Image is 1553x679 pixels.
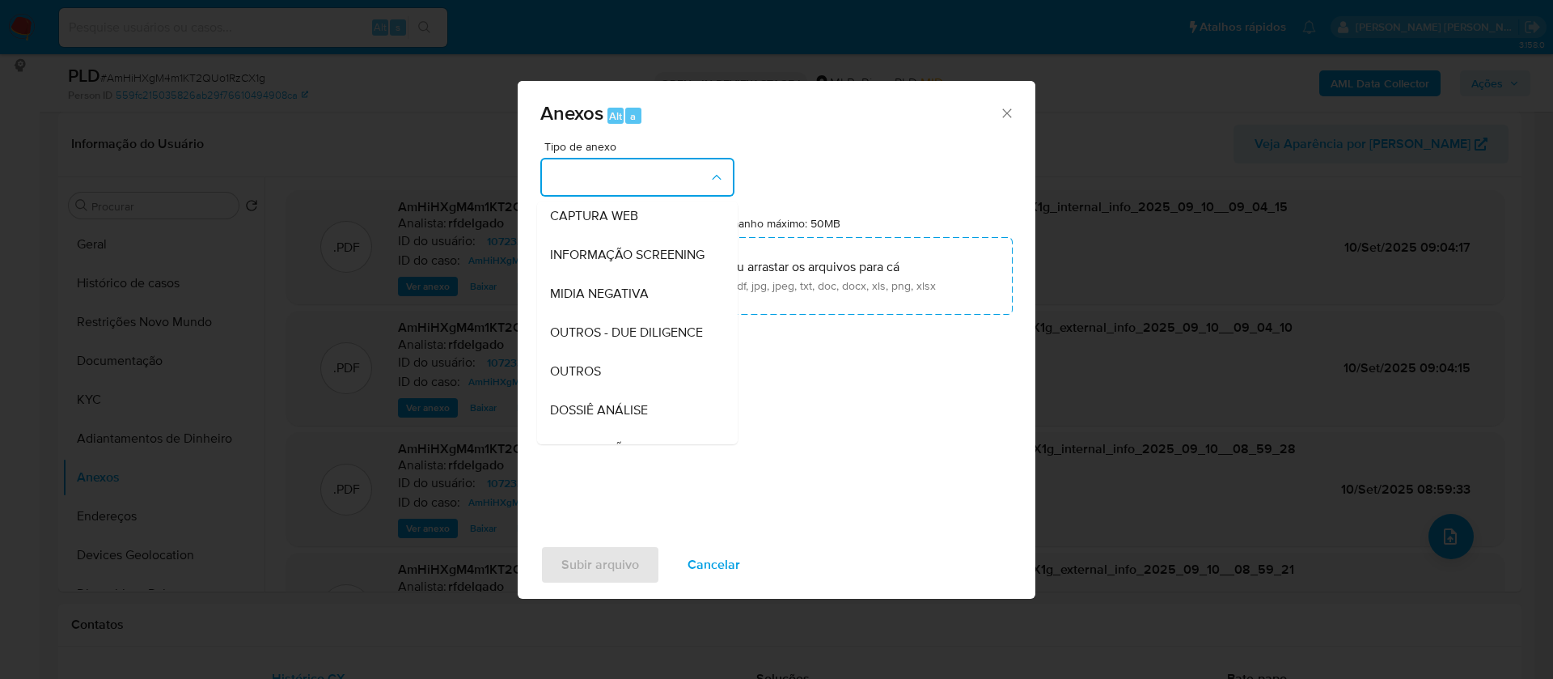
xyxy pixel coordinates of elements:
ul: Tipo de anexo [537,80,738,540]
span: OUTROS [550,363,601,380]
span: DOSSIÊ ANÁLISE [550,402,648,418]
span: INFORMAÇÃO SCREENING [550,247,705,263]
span: Cancelar [688,547,740,583]
span: a [630,108,636,124]
label: Tamanho máximo: 50MB [718,216,840,231]
span: Alt [609,108,622,124]
button: Cancelar [666,545,761,584]
span: MIDIA NEGATIVA [550,286,649,302]
span: CAPTURA WEB [550,208,638,224]
span: OUTROS - DUE DILIGENCE [550,325,703,341]
span: INFORMAÇÃO PARA REPORTE - COAF [550,441,715,473]
span: Anexos [540,99,603,127]
span: Tipo de anexo [544,141,738,152]
button: Fechar [999,105,1013,120]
